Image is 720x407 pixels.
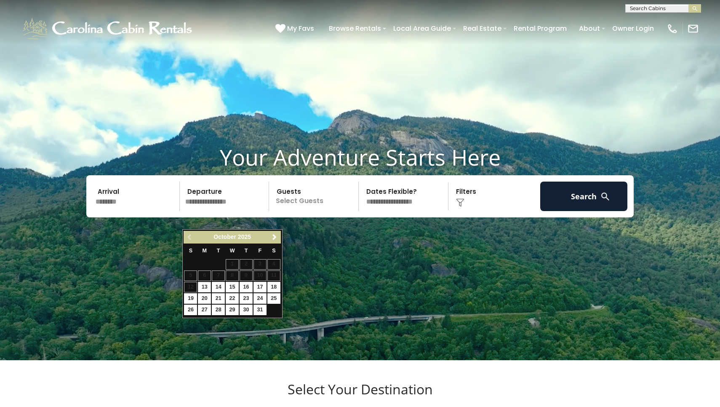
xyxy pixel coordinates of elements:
[21,16,196,41] img: White-1-1-2.png
[198,293,211,304] a: 20
[240,293,253,304] a: 23
[198,282,211,292] a: 13
[575,21,604,36] a: About
[275,23,316,34] a: My Favs
[212,293,225,304] a: 21
[509,21,571,36] a: Rental Program
[212,305,225,315] a: 28
[6,144,714,170] h1: Your Adventure Starts Here
[253,293,267,304] a: 24
[203,248,207,254] span: Monday
[600,191,611,202] img: search-regular-white.png
[540,182,627,211] button: Search
[271,234,278,241] span: Next
[253,282,267,292] a: 17
[226,282,239,292] a: 15
[245,248,248,254] span: Thursday
[212,282,225,292] a: 14
[269,232,280,243] a: Next
[198,305,211,315] a: 27
[267,293,280,304] a: 25
[608,21,658,36] a: Owner Login
[226,305,239,315] a: 29
[687,23,699,35] img: mail-regular-white.png
[184,293,197,304] a: 19
[217,248,220,254] span: Tuesday
[459,21,506,36] a: Real Estate
[226,293,239,304] a: 22
[230,248,235,254] span: Wednesday
[272,182,358,211] p: Select Guests
[325,21,385,36] a: Browse Rentals
[456,198,464,207] img: filter--v1.png
[667,23,678,35] img: phone-regular-white.png
[389,21,455,36] a: Local Area Guide
[253,305,267,315] a: 31
[272,248,275,254] span: Saturday
[240,282,253,292] a: 16
[287,23,314,34] span: My Favs
[259,248,262,254] span: Friday
[240,305,253,315] a: 30
[184,305,197,315] a: 26
[267,282,280,292] a: 18
[213,233,236,240] span: October
[238,233,251,240] span: 2025
[189,248,192,254] span: Sunday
